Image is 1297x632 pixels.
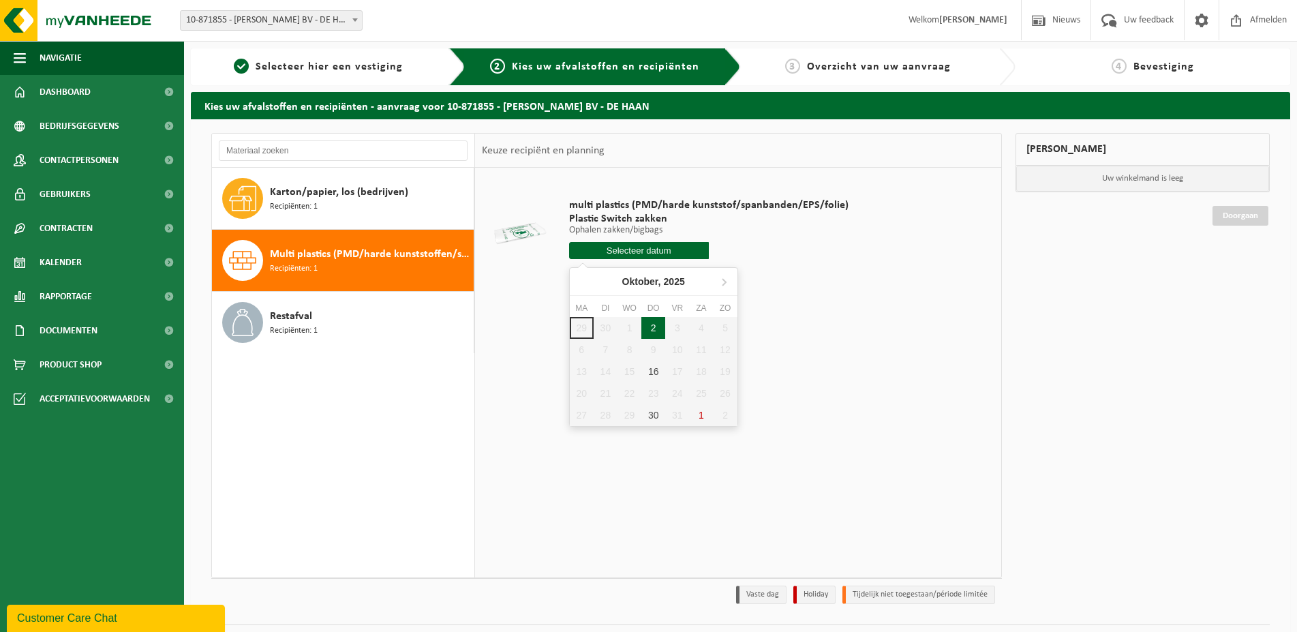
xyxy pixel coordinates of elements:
[1112,59,1127,74] span: 4
[270,325,318,337] span: Recipiënten: 1
[270,246,470,262] span: Multi plastics (PMD/harde kunststoffen/spanbanden/EPS/folie naturel/folie gemengd)
[785,59,800,74] span: 3
[40,211,93,245] span: Contracten
[219,140,468,161] input: Materiaal zoeken
[641,361,665,382] div: 16
[180,10,363,31] span: 10-871855 - DEWAELE HENRI BV - DE HAAN
[1016,166,1269,192] p: Uw winkelmand is leeg
[1212,206,1268,226] a: Doorgaan
[689,301,713,315] div: za
[842,586,995,604] li: Tijdelijk niet toegestaan/période limitée
[7,602,228,632] iframe: chat widget
[512,61,699,72] span: Kies uw afvalstoffen en recipiënten
[234,59,249,74] span: 1
[40,75,91,109] span: Dashboard
[641,317,665,339] div: 2
[617,301,641,315] div: wo
[212,292,474,353] button: Restafval Recipiënten: 1
[665,301,689,315] div: vr
[40,280,92,314] span: Rapportage
[40,348,102,382] span: Product Shop
[270,184,408,200] span: Karton/papier, los (bedrijven)
[256,61,403,72] span: Selecteer hier een vestiging
[594,301,617,315] div: di
[40,109,119,143] span: Bedrijfsgegevens
[181,11,362,30] span: 10-871855 - DEWAELE HENRI BV - DE HAAN
[475,134,611,168] div: Keuze recipiënt en planning
[270,262,318,275] span: Recipiënten: 1
[40,382,150,416] span: Acceptatievoorwaarden
[714,301,737,315] div: zo
[270,200,318,213] span: Recipiënten: 1
[793,586,836,604] li: Holiday
[40,41,82,75] span: Navigatie
[569,198,849,212] span: multi plastics (PMD/harde kunststof/spanbanden/EPS/folie)
[270,308,312,325] span: Restafval
[1133,61,1194,72] span: Bevestiging
[212,230,474,292] button: Multi plastics (PMD/harde kunststoffen/spanbanden/EPS/folie naturel/folie gemengd) Recipiënten: 1
[40,143,119,177] span: Contactpersonen
[40,245,82,280] span: Kalender
[939,15,1007,25] strong: [PERSON_NAME]
[570,301,594,315] div: ma
[490,59,505,74] span: 2
[191,92,1290,119] h2: Kies uw afvalstoffen en recipiënten - aanvraag voor 10-871855 - [PERSON_NAME] BV - DE HAAN
[641,404,665,426] div: 30
[198,59,438,75] a: 1Selecteer hier een vestiging
[569,212,849,226] span: Plastic Switch zakken
[617,271,690,292] div: Oktober,
[641,301,665,315] div: do
[40,314,97,348] span: Documenten
[736,586,787,604] li: Vaste dag
[40,177,91,211] span: Gebruikers
[1016,133,1270,166] div: [PERSON_NAME]
[212,168,474,230] button: Karton/papier, los (bedrijven) Recipiënten: 1
[569,242,709,259] input: Selecteer datum
[807,61,951,72] span: Overzicht van uw aanvraag
[664,277,685,286] i: 2025
[569,226,849,235] p: Ophalen zakken/bigbags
